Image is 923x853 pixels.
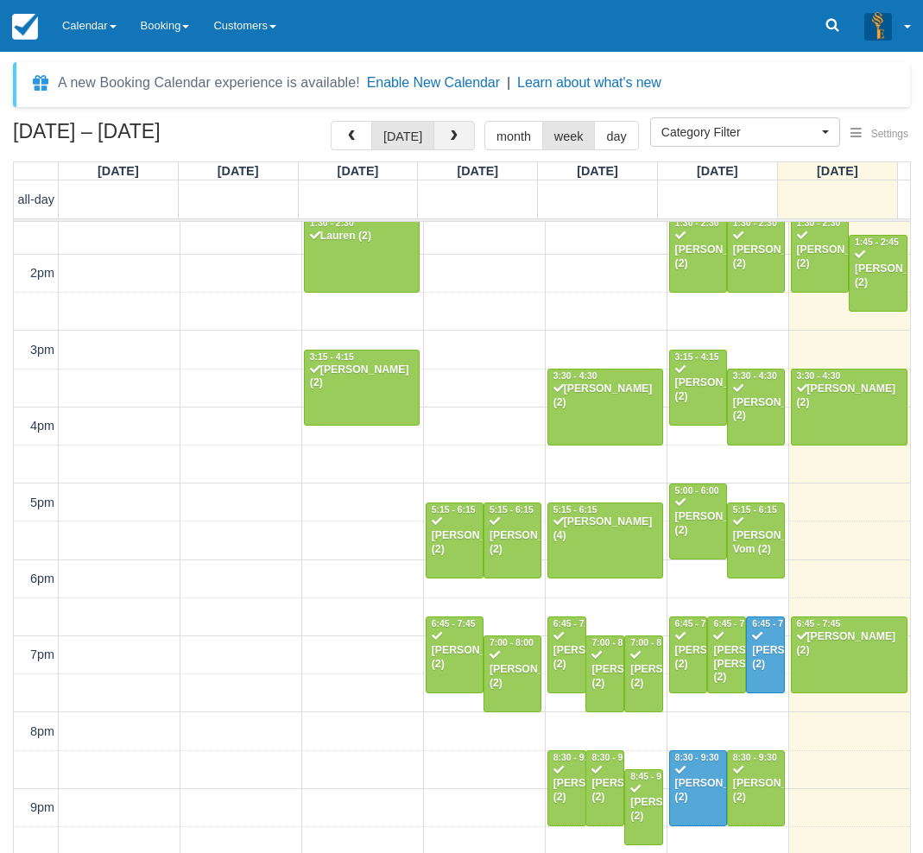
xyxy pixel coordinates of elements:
[304,350,420,426] a: 3:15 - 4:15[PERSON_NAME] (2)
[796,230,844,271] div: [PERSON_NAME] (2)
[553,382,658,410] div: [PERSON_NAME] (2)
[489,515,536,557] div: [PERSON_NAME] (2)
[650,117,840,147] button: Category Filter
[553,753,597,762] span: 8:30 - 9:30
[30,496,54,509] span: 5pm
[727,369,785,445] a: 3:30 - 4:30[PERSON_NAME] (2)
[791,216,849,292] a: 1:30 - 2:30[PERSON_NAME] (2)
[840,122,919,147] button: Settings
[669,483,727,559] a: 5:00 - 6:00[PERSON_NAME] (2)
[630,638,674,648] span: 7:00 - 8:00
[675,753,719,762] span: 8:30 - 9:30
[791,616,907,692] a: 6:45 - 7:45[PERSON_NAME] (2)
[553,619,597,629] span: 6:45 - 7:45
[553,515,658,543] div: [PERSON_NAME] (4)
[727,750,785,826] a: 8:30 - 9:30[PERSON_NAME] (2)
[58,73,360,93] div: A new Booking Calendar experience is available!
[713,619,757,629] span: 6:45 - 7:45
[30,266,54,280] span: 2pm
[591,638,635,648] span: 7:00 - 8:00
[591,649,619,691] div: [PERSON_NAME] (2)
[310,218,354,228] span: 1:30 - 2:30
[746,616,785,692] a: 6:45 - 7:45[PERSON_NAME] (2)
[669,616,708,692] a: 6:45 - 7:45[PERSON_NAME] (2)
[30,648,54,661] span: 7pm
[304,216,420,292] a: 1:30 - 2:30Lauren (2)
[661,123,818,141] span: Category Filter
[553,764,581,806] div: [PERSON_NAME] (2)
[484,121,543,150] button: month
[675,218,719,228] span: 1:30 - 2:30
[791,369,907,445] a: 3:30 - 4:30[PERSON_NAME] (2)
[507,75,510,90] span: |
[591,764,619,806] div: [PERSON_NAME] (2)
[547,750,586,826] a: 8:30 - 9:30[PERSON_NAME] (2)
[30,724,54,738] span: 8pm
[13,121,231,153] h2: [DATE] – [DATE]
[855,237,899,247] span: 1:45 - 2:45
[30,343,54,357] span: 3pm
[30,800,54,814] span: 9pm
[98,164,139,178] span: [DATE]
[674,764,722,806] div: [PERSON_NAME] (2)
[675,486,719,496] span: 5:00 - 6:00
[547,616,586,692] a: 6:45 - 7:45[PERSON_NAME] (2)
[594,121,638,150] button: day
[669,350,727,426] a: 3:15 - 4:15[PERSON_NAME] (2)
[727,502,785,578] a: 5:15 - 6:15[PERSON_NAME] Vom (2)
[864,12,892,40] img: A3
[732,382,780,424] div: [PERSON_NAME] (2)
[484,635,541,711] a: 7:00 - 8:00[PERSON_NAME] (2)
[30,419,54,433] span: 4pm
[431,515,478,557] div: [PERSON_NAME] (2)
[733,218,777,228] span: 1:30 - 2:30
[624,635,663,711] a: 7:00 - 8:00[PERSON_NAME] (2)
[697,164,738,178] span: [DATE]
[553,630,581,672] div: [PERSON_NAME] (2)
[733,753,777,762] span: 8:30 - 9:30
[542,121,596,150] button: week
[309,230,414,243] div: Lauren (2)
[629,649,658,691] div: [PERSON_NAME] (2)
[797,619,841,629] span: 6:45 - 7:45
[854,249,901,290] div: [PERSON_NAME] (2)
[733,505,777,515] span: 5:15 - 6:15
[577,164,618,178] span: [DATE]
[674,496,722,538] div: [PERSON_NAME] (2)
[630,772,674,781] span: 8:45 - 9:45
[585,750,624,826] a: 8:30 - 9:30[PERSON_NAME] (2)
[12,14,38,40] img: checkfront-main-nav-mini-logo.png
[218,164,259,178] span: [DATE]
[669,216,727,292] a: 1:30 - 2:30[PERSON_NAME] (2)
[629,783,658,825] div: [PERSON_NAME] (2)
[591,753,635,762] span: 8:30 - 9:30
[669,750,727,826] a: 8:30 - 9:30[PERSON_NAME] (2)
[547,369,663,445] a: 3:30 - 4:30[PERSON_NAME] (2)
[426,616,484,692] a: 6:45 - 7:45[PERSON_NAME] (2)
[707,616,746,692] a: 6:45 - 7:45[PERSON_NAME] [PERSON_NAME] (2)
[674,230,722,271] div: [PERSON_NAME] (2)
[732,515,780,557] div: [PERSON_NAME] Vom (2)
[30,572,54,585] span: 6pm
[547,502,663,578] a: 5:15 - 6:15[PERSON_NAME] (4)
[674,630,703,672] div: [PERSON_NAME] (2)
[674,363,722,405] div: [PERSON_NAME] (2)
[733,371,777,381] span: 3:30 - 4:30
[712,630,741,686] div: [PERSON_NAME] [PERSON_NAME] (2)
[338,164,379,178] span: [DATE]
[675,352,719,362] span: 3:15 - 4:15
[517,75,661,90] a: Learn about what's new
[432,619,476,629] span: 6:45 - 7:45
[585,635,624,711] a: 7:00 - 8:00[PERSON_NAME] (2)
[752,619,796,629] span: 6:45 - 7:45
[751,630,780,672] div: [PERSON_NAME] (2)
[457,164,498,178] span: [DATE]
[18,193,54,206] span: all-day
[553,371,597,381] span: 3:30 - 4:30
[490,505,534,515] span: 5:15 - 6:15
[432,505,476,515] span: 5:15 - 6:15
[675,619,719,629] span: 6:45 - 7:45
[796,630,902,658] div: [PERSON_NAME] (2)
[489,649,536,691] div: [PERSON_NAME] (2)
[871,128,908,140] span: Settings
